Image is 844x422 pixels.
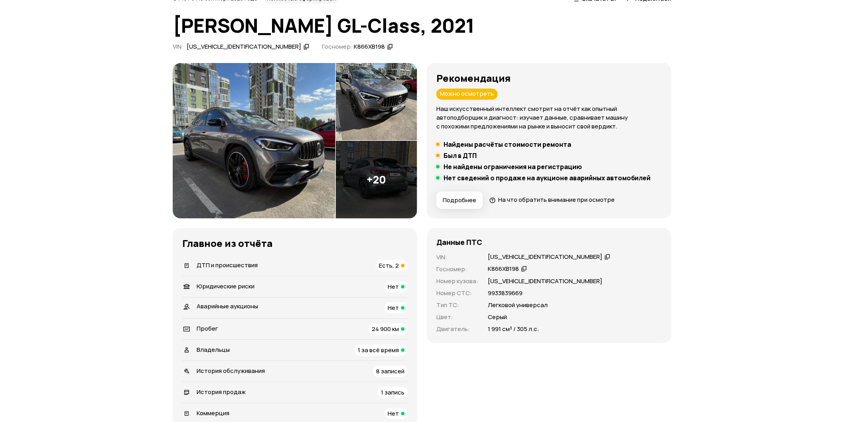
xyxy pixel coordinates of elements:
[372,325,399,333] span: 24 900 км
[488,253,602,261] div: [US_VEHICLE_IDENTIFICATION_NUMBER]
[197,409,229,417] span: Коммерция
[187,43,301,51] div: [US_VEHICLE_IDENTIFICATION_NUMBER]
[436,73,662,84] h3: Рекомендация
[173,42,183,51] span: VIN :
[322,42,353,51] span: Госномер:
[436,313,478,321] p: Цвет :
[197,261,258,269] span: ДТП и происшествия
[436,265,478,274] p: Госномер :
[488,325,539,333] p: 1 991 см³ / 305 л.с.
[436,238,482,246] h4: Данные ПТС
[488,313,507,321] p: Серый
[444,152,477,160] h5: Был в ДТП
[376,367,404,375] span: 8 записей
[388,304,399,312] span: Нет
[488,289,523,298] p: 9933839669
[436,191,483,209] button: Подробнее
[436,89,498,100] div: Можно осмотреть
[488,301,548,310] p: Легковой универсал
[173,15,671,36] h1: [PERSON_NAME] GL-Class, 2021
[444,174,651,182] h5: Нет сведений о продаже на аукционе аварийных автомобилей
[388,409,399,418] span: Нет
[488,265,519,273] div: К866ХВ198
[379,261,399,270] span: Есть, 2
[436,325,478,333] p: Двигатель :
[489,195,615,204] a: На что обратить внимание при осмотре
[436,289,478,298] p: Номер СТС :
[436,277,478,286] p: Номер кузова :
[197,345,230,354] span: Владельцы
[381,388,404,396] span: 1 запись
[388,282,399,291] span: Нет
[436,301,478,310] p: Тип ТС :
[358,346,399,354] span: 1 за всё время
[197,388,246,396] span: История продаж
[197,282,254,290] span: Юридические риски
[488,277,602,286] p: [US_VEHICLE_IDENTIFICATION_NUMBER]
[197,302,258,310] span: Аварийные аукционы
[197,367,265,375] span: История обслуживания
[498,195,615,204] span: На что обратить внимание при осмотре
[197,324,218,333] span: Пробег
[182,238,408,249] h3: Главное из отчёта
[436,253,478,262] p: VIN :
[444,163,582,171] h5: Не найдены ограничения на регистрацию
[443,196,476,204] span: Подробнее
[444,140,571,148] h5: Найдены расчёты стоимости ремонта
[436,105,662,131] p: Наш искусственный интеллект смотрит на отчёт как опытный автоподборщик и диагност: изучает данные...
[354,43,385,51] div: К866ХВ198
